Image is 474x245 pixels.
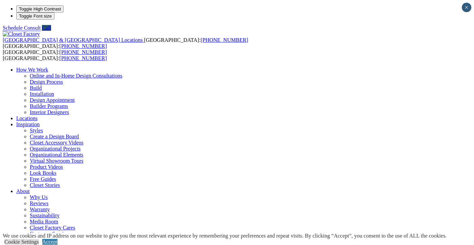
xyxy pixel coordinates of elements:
[3,37,248,49] span: [GEOGRAPHIC_DATA]: [GEOGRAPHIC_DATA]:
[462,3,471,12] button: Close
[4,239,39,245] a: Cookie Settings
[30,231,68,237] a: Customer Service
[60,49,107,55] a: [PHONE_NUMBER]
[30,85,42,91] a: Build
[30,103,68,109] a: Builder Programs
[16,188,30,194] a: About
[19,6,61,11] span: Toggle High Contrast
[42,25,51,31] a: Call
[30,200,48,206] a: Reviews
[16,115,38,121] a: Locations
[30,219,58,224] a: Media Room
[200,37,248,43] a: [PHONE_NUMBER]
[30,140,84,145] a: Closet Accessory Videos
[3,37,143,43] span: [GEOGRAPHIC_DATA] & [GEOGRAPHIC_DATA] Locations
[30,91,54,97] a: Installation
[60,43,107,49] a: [PHONE_NUMBER]
[42,239,57,245] a: Accept
[3,31,40,37] img: Closet Factory
[30,146,80,152] a: Organizational Projects
[30,97,75,103] a: Design Appointment
[30,176,56,182] a: Free Guides
[30,164,63,170] a: Product Videos
[30,170,56,176] a: Look Books
[16,12,54,20] button: Toggle Font size
[3,49,107,61] span: [GEOGRAPHIC_DATA]: [GEOGRAPHIC_DATA]:
[30,207,50,212] a: Warranty
[30,134,79,139] a: Create a Design Board
[16,5,64,12] button: Toggle High Contrast
[16,67,48,73] a: How We Work
[30,73,122,79] a: Online and In-Home Design Consultations
[30,158,84,164] a: Virtual Showroom Tours
[60,55,107,61] a: [PHONE_NUMBER]
[30,109,69,115] a: Interior Designers
[30,182,60,188] a: Closet Stories
[30,152,83,158] a: Organizational Elements
[3,233,447,239] div: We use cookies and IP address on our website to give you the most relevant experience by remember...
[3,37,144,43] a: [GEOGRAPHIC_DATA] & [GEOGRAPHIC_DATA] Locations
[30,225,75,230] a: Closet Factory Cares
[19,13,52,19] span: Toggle Font size
[30,213,60,218] a: Sustainability
[30,79,63,85] a: Design Process
[30,128,43,133] a: Styles
[3,25,41,31] a: Schedule Consult
[16,121,40,127] a: Inspiration
[30,194,48,200] a: Why Us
